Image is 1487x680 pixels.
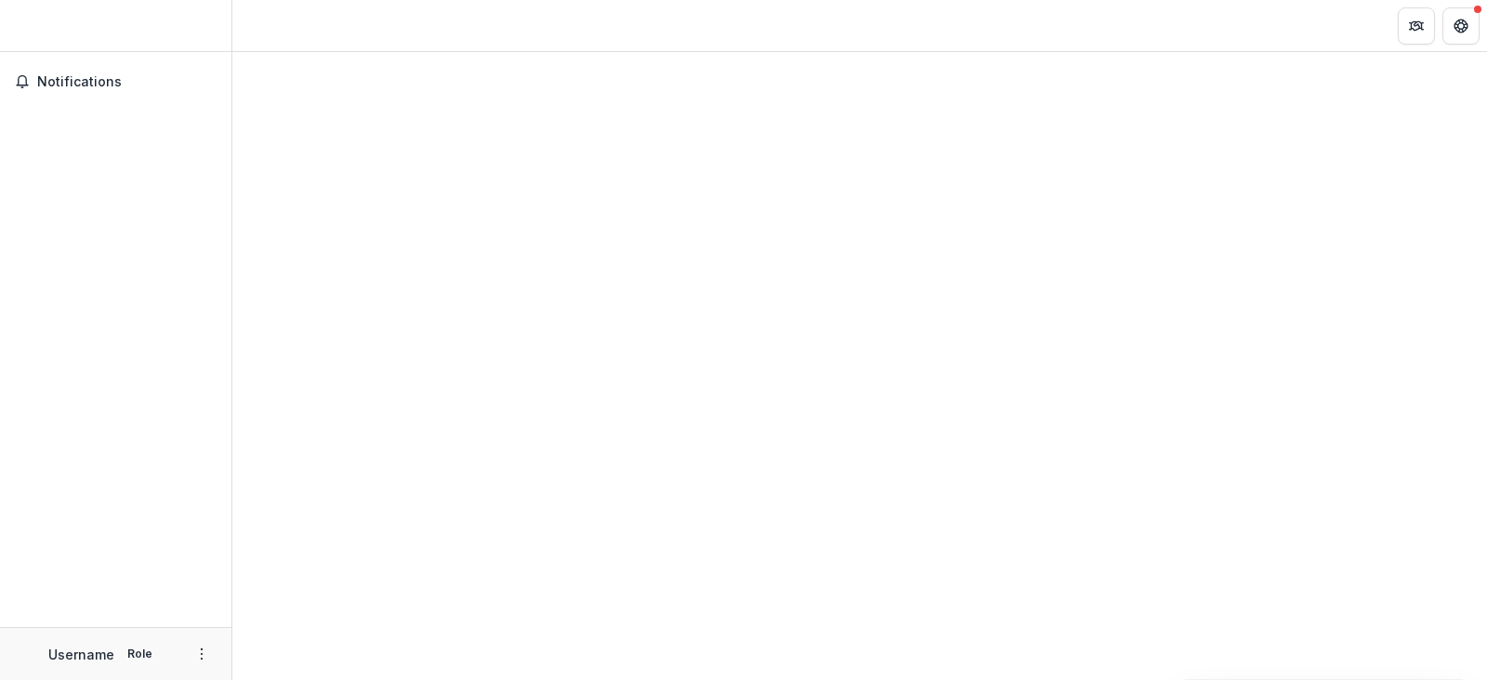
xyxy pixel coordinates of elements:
[37,74,217,90] span: Notifications
[1398,7,1435,45] button: Partners
[48,645,114,664] p: Username
[7,67,224,97] button: Notifications
[122,646,158,662] p: Role
[191,643,213,665] button: More
[1442,7,1480,45] button: Get Help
